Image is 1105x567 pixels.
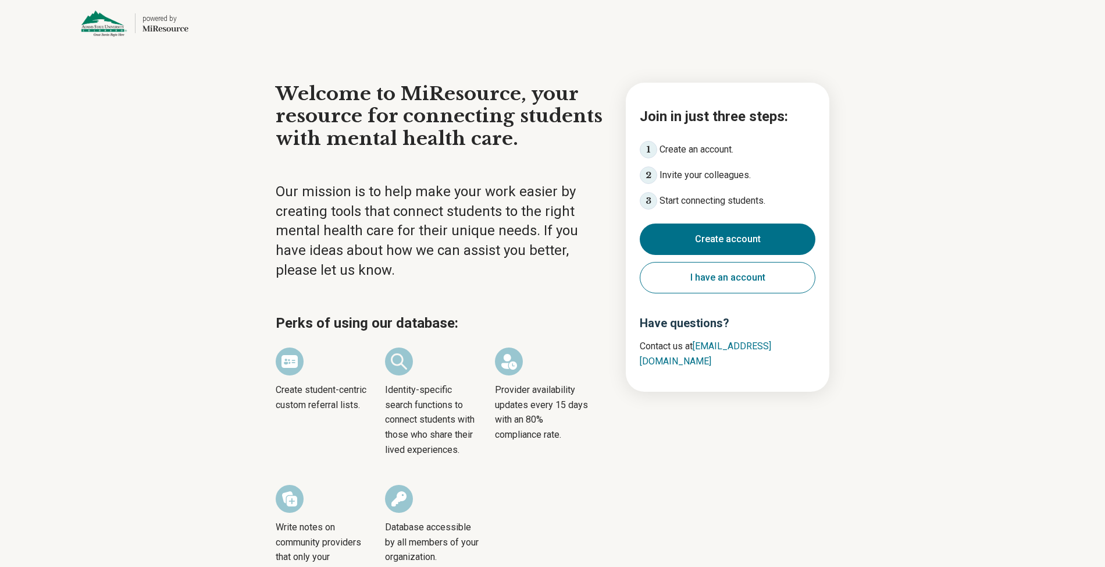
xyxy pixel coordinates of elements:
h2: Perks of using our database: [276,313,605,334]
span: Provider availability updates every 15 days with an 80% compliance rate. [495,382,590,442]
img: Adams State University [80,9,128,37]
span: Identity-specific search functions to connect students with those who share their lived experiences. [385,382,480,457]
div: powered by [142,13,188,24]
p: Contact us at [640,339,815,368]
h2: Join in just three steps: [640,106,815,127]
h1: Welcome to MiResource, your resource for connecting students with mental health care. [276,83,605,150]
button: I have an account [640,262,815,293]
h3: Have questions? [640,314,815,332]
a: [EMAIL_ADDRESS][DOMAIN_NAME] [640,341,771,367]
li: Start connecting students. [640,192,815,210]
li: Invite your colleagues. [640,166,815,184]
li: Create an account. [640,141,815,158]
span: Database accessible by all members of your organization. [385,520,480,565]
button: Create account [640,224,815,255]
span: Create student-centric custom referral lists. [276,382,371,412]
a: Adams State Universitypowered by [21,9,188,37]
p: Our mission is to help make your work easier by creating tools that connect students to the right... [276,182,605,280]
